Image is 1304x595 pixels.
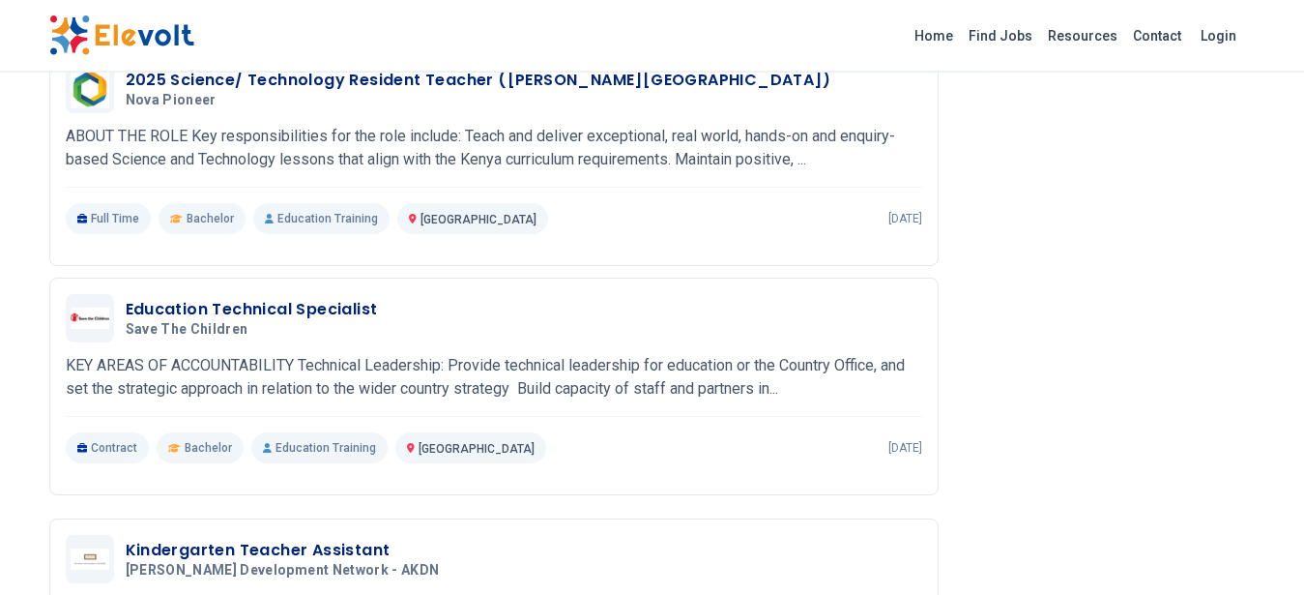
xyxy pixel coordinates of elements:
p: [DATE] [888,440,922,456]
p: Contract [66,432,150,463]
img: Aga Khan Development Network - AKDN [71,549,109,571]
span: Save The Children [126,321,248,339]
img: Nova Pioneer [71,70,109,108]
p: Education Training [253,203,390,234]
a: Home [907,20,961,51]
p: Education Training [251,432,388,463]
img: Elevolt [49,15,194,56]
h3: 2025 Science/ Technology Resident Teacher ([PERSON_NAME][GEOGRAPHIC_DATA]) [126,69,831,92]
h3: Kindergarten Teacher Assistant [126,539,448,562]
span: [PERSON_NAME] Development Network - AKDN [126,562,440,580]
h3: Education Technical Specialist [126,298,378,321]
span: Bachelor [187,211,234,226]
span: Nova Pioneer [126,92,217,109]
iframe: Chat Widget [1207,502,1304,595]
span: Bachelor [185,440,232,456]
a: Save The ChildrenEducation Technical SpecialistSave The ChildrenKEY AREAS OF ACCOUNTABILITY Techn... [66,294,922,463]
p: ABOUT THE ROLE Key responsibilities for the role include: Teach and deliver exceptional, real wor... [66,125,922,171]
span: [GEOGRAPHIC_DATA] [420,213,536,226]
a: Login [1189,16,1248,55]
img: Save The Children [71,308,109,329]
a: Find Jobs [961,20,1040,51]
a: Contact [1125,20,1189,51]
a: Nova Pioneer2025 Science/ Technology Resident Teacher ([PERSON_NAME][GEOGRAPHIC_DATA])Nova Pionee... [66,65,922,234]
p: [DATE] [888,211,922,226]
a: Resources [1040,20,1125,51]
p: Full Time [66,203,152,234]
p: KEY AREAS OF ACCOUNTABILITY Technical Leadership: Provide technical leadership for education or t... [66,354,922,401]
span: [GEOGRAPHIC_DATA] [419,442,535,456]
